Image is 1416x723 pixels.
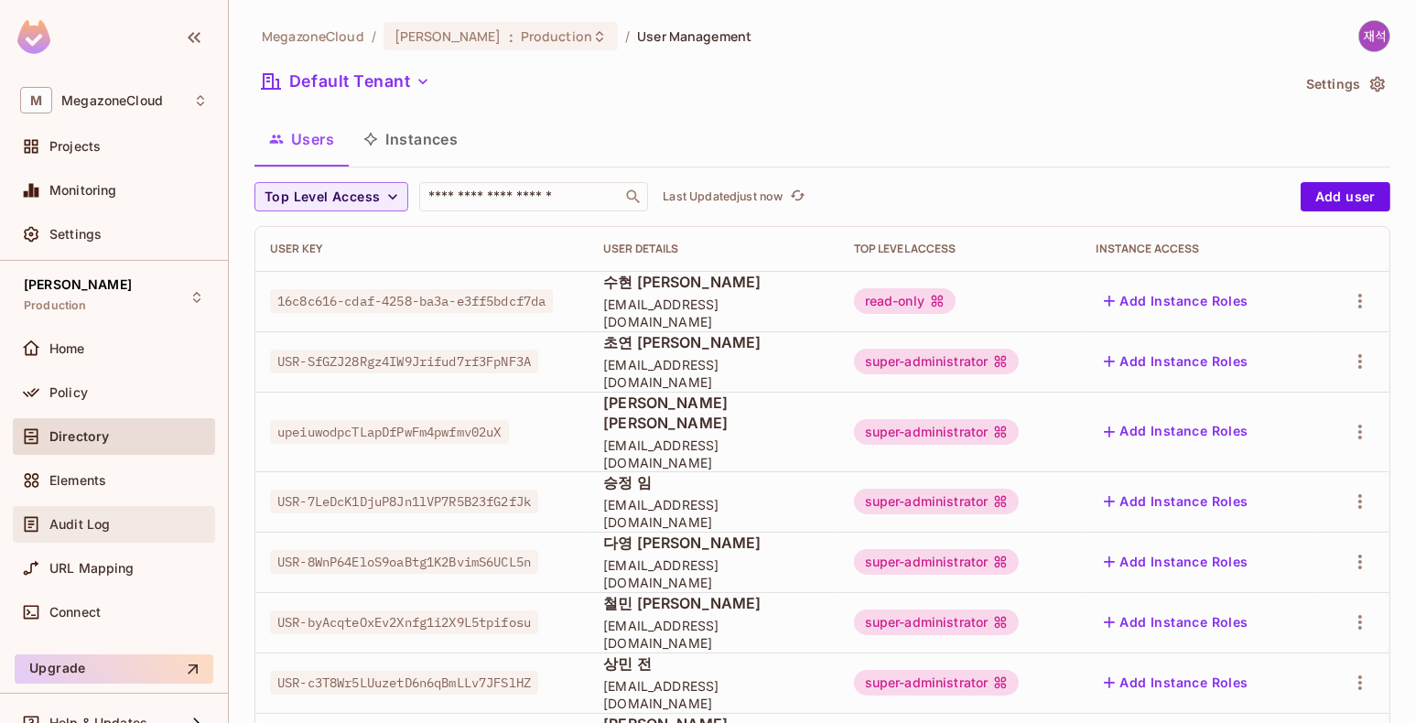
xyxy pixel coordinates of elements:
div: Instance Access [1097,242,1303,256]
button: Upgrade [15,654,213,684]
span: [EMAIL_ADDRESS][DOMAIN_NAME] [603,617,825,652]
span: 상민 전 [603,653,825,674]
li: / [625,27,630,45]
button: Add Instance Roles [1097,608,1256,637]
div: super-administrator [854,419,1020,445]
span: M [20,87,52,113]
div: User Details [603,242,825,256]
span: upeiuwodpcTLapDfPwFm4pwfmv02uX [270,420,509,444]
img: SReyMgAAAABJRU5ErkJggg== [17,20,50,54]
span: 16c8c616-cdaf-4258-ba3a-e3ff5bdcf7da [270,289,553,313]
button: Users [254,116,349,162]
span: Settings [49,227,102,242]
span: : [508,29,514,44]
span: Top Level Access [265,186,380,209]
div: read-only [854,288,956,314]
span: 철민 [PERSON_NAME] [603,593,825,613]
span: Click to refresh data [783,186,808,208]
span: Policy [49,385,88,400]
div: User Key [270,242,574,256]
li: / [372,27,376,45]
span: USR-7LeDcK1DjuP8Jn1lVP7R5B23fG2fJk [270,490,538,513]
button: Top Level Access [254,182,408,211]
span: [EMAIL_ADDRESS][DOMAIN_NAME] [603,437,825,471]
button: Add Instance Roles [1097,286,1256,316]
span: Home [49,341,85,356]
span: Production [24,298,87,313]
span: URL Mapping [49,561,135,576]
div: super-administrator [854,549,1020,575]
span: 초연 [PERSON_NAME] [603,332,825,352]
button: Add Instance Roles [1097,347,1256,376]
span: [EMAIL_ADDRESS][DOMAIN_NAME] [603,356,825,391]
span: 승정 임 [603,472,825,492]
span: Audit Log [49,517,110,532]
button: Default Tenant [254,67,438,96]
div: super-administrator [854,349,1020,374]
span: Monitoring [49,183,117,198]
img: 이재석 [1359,21,1389,51]
span: Projects [49,139,101,154]
span: User Management [637,27,751,45]
span: the active workspace [262,27,364,45]
p: Last Updated just now [663,189,783,204]
div: super-administrator [854,610,1020,635]
span: [EMAIL_ADDRESS][DOMAIN_NAME] [603,296,825,330]
span: Workspace: MegazoneCloud [61,93,163,108]
span: [EMAIL_ADDRESS][DOMAIN_NAME] [603,677,825,712]
span: Directory [49,429,109,444]
span: [EMAIL_ADDRESS][DOMAIN_NAME] [603,496,825,531]
button: Settings [1299,70,1390,99]
button: Add user [1301,182,1390,211]
span: USR-byAcqteOxEv2Xnfg1i2X9L5tpifosu [270,610,538,634]
span: USR-8WnP64EloS9oaBtg1K2BvimS6UCL5n [270,550,538,574]
button: Instances [349,116,472,162]
div: super-administrator [854,670,1020,696]
button: Add Instance Roles [1097,547,1256,577]
button: Add Instance Roles [1097,668,1256,697]
span: 수현 [PERSON_NAME] [603,272,825,292]
span: 다영 [PERSON_NAME] [603,533,825,553]
span: USR-c3T8Wr5LUuzetD6n6qBmLLv7JFSlHZ [270,671,538,695]
span: [PERSON_NAME] [PERSON_NAME] [603,393,825,433]
button: Add Instance Roles [1097,417,1256,447]
span: USR-SfGZJ28Rgz4IW9Jrifud7rf3FpNF3A [270,350,538,373]
button: refresh [786,186,808,208]
span: [PERSON_NAME] [395,27,502,45]
div: Top Level Access [854,242,1067,256]
span: [EMAIL_ADDRESS][DOMAIN_NAME] [603,556,825,591]
span: Connect [49,605,101,620]
span: refresh [790,188,805,206]
button: Add Instance Roles [1097,487,1256,516]
span: Elements [49,473,106,488]
span: [PERSON_NAME] [24,277,132,292]
span: Production [521,27,592,45]
div: super-administrator [854,489,1020,514]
